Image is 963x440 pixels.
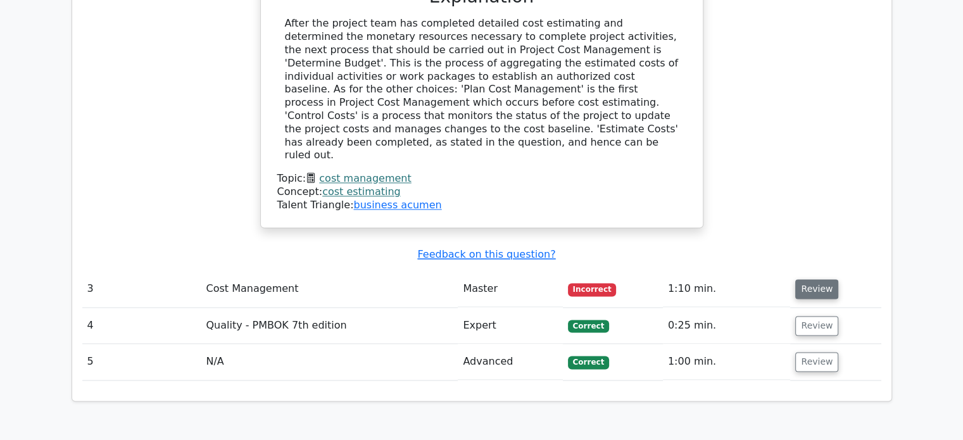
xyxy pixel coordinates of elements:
td: 5 [82,344,201,380]
td: 1:10 min. [663,271,791,307]
div: Talent Triangle: [277,172,686,211]
td: Advanced [458,344,562,380]
div: After the project team has completed detailed cost estimating and determined the monetary resourc... [285,17,679,162]
td: 3 [82,271,201,307]
td: N/A [201,344,458,380]
span: Correct [568,356,609,368]
button: Review [795,316,838,336]
button: Review [795,279,838,299]
td: Expert [458,308,562,344]
span: Correct [568,320,609,332]
td: Quality - PMBOK 7th edition [201,308,458,344]
a: business acumen [353,199,441,211]
a: cost estimating [322,185,401,198]
a: Feedback on this question? [417,248,555,260]
td: 0:25 min. [663,308,791,344]
td: 4 [82,308,201,344]
td: Master [458,271,562,307]
button: Review [795,352,838,372]
span: Incorrect [568,283,617,296]
td: Cost Management [201,271,458,307]
td: 1:00 min. [663,344,791,380]
a: cost management [319,172,411,184]
div: Topic: [277,172,686,185]
div: Concept: [277,185,686,199]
